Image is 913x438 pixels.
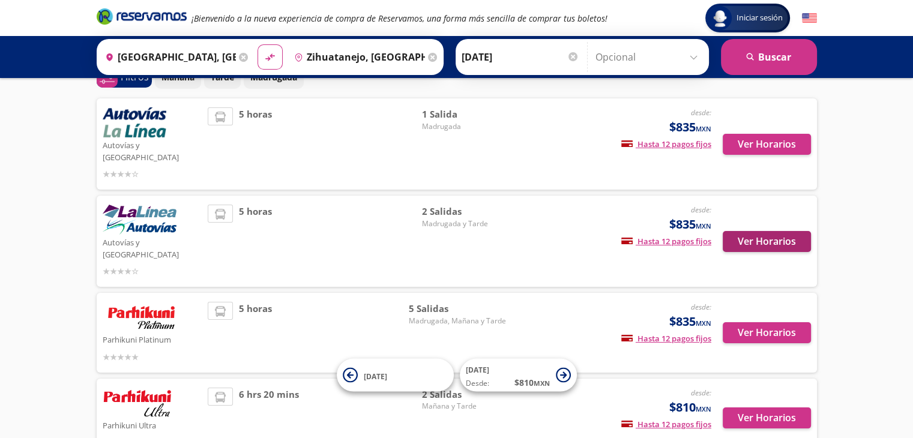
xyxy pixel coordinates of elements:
[422,218,506,229] span: Madrugada y Tarde
[103,332,202,346] p: Parhikuni Platinum
[422,107,506,121] span: 1 Salida
[723,231,811,252] button: Ver Horarios
[691,205,711,215] em: desde:
[100,42,236,72] input: Buscar Origen
[621,236,711,247] span: Hasta 12 pagos fijos
[364,371,387,381] span: [DATE]
[732,12,788,24] span: Iniciar sesión
[723,134,811,155] button: Ver Horarios
[103,205,176,235] img: Autovías y La Línea
[696,124,711,133] small: MXN
[534,379,550,388] small: MXN
[721,39,817,75] button: Buscar
[723,322,811,343] button: Ver Horarios
[669,215,711,233] span: $835
[289,42,425,72] input: Buscar Destino
[696,319,711,328] small: MXN
[239,302,272,364] span: 5 horas
[97,7,187,29] a: Brand Logo
[723,407,811,428] button: Ver Horarios
[514,376,550,389] span: $ 810
[422,205,506,218] span: 2 Salidas
[422,401,506,412] span: Mañana y Tarde
[422,388,506,401] span: 2 Salidas
[466,365,489,375] span: [DATE]
[621,333,711,344] span: Hasta 12 pagos fijos
[696,404,711,413] small: MXN
[103,302,181,332] img: Parhikuni Platinum
[103,137,202,163] p: Autovías y [GEOGRAPHIC_DATA]
[691,302,711,312] em: desde:
[621,139,711,149] span: Hasta 12 pagos fijos
[239,107,272,181] span: 5 horas
[621,419,711,430] span: Hasta 12 pagos fijos
[669,398,711,416] span: $810
[239,205,272,278] span: 5 horas
[691,107,711,118] em: desde:
[422,121,506,132] span: Madrugada
[103,235,202,260] p: Autovías y [GEOGRAPHIC_DATA]
[103,388,172,418] img: Parhikuni Ultra
[409,316,506,326] span: Madrugada, Mañana y Tarde
[696,221,711,230] small: MXN
[462,42,579,72] input: Elegir Fecha
[337,359,454,392] button: [DATE]
[691,388,711,398] em: desde:
[409,302,506,316] span: 5 Salidas
[669,313,711,331] span: $835
[191,13,607,24] em: ¡Bienvenido a la nueva experiencia de compra de Reservamos, una forma más sencilla de comprar tus...
[103,107,166,137] img: Autovías y La Línea
[466,378,489,389] span: Desde:
[802,11,817,26] button: English
[103,418,202,432] p: Parhikuni Ultra
[460,359,577,392] button: [DATE]Desde:$810MXN
[669,118,711,136] span: $835
[97,7,187,25] i: Brand Logo
[595,42,703,72] input: Opcional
